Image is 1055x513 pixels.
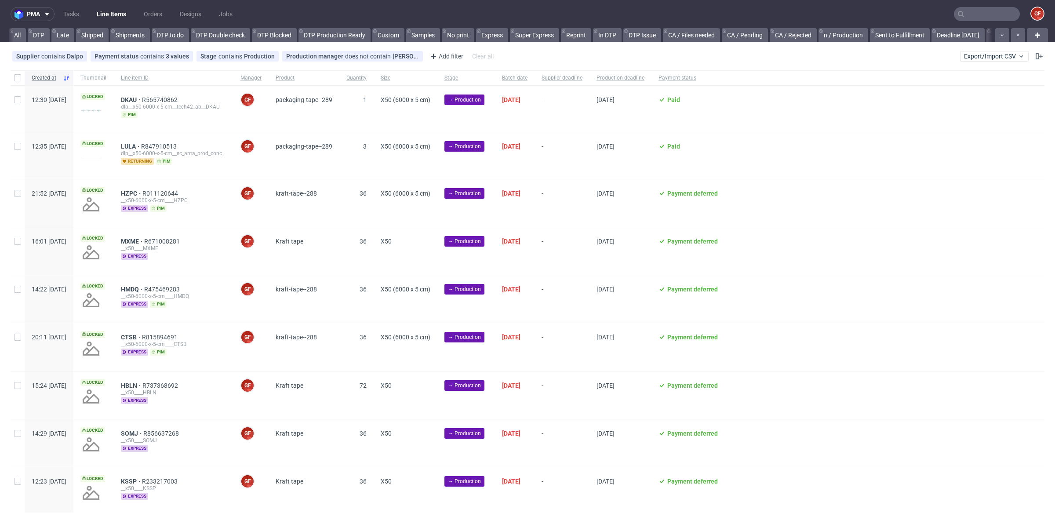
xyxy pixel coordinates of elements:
span: pim [150,205,167,212]
span: HBLN [121,382,142,389]
span: pma [27,11,40,17]
span: [DATE] [597,382,615,389]
a: HMDQ [121,286,144,293]
span: [DATE] [597,478,615,485]
span: Payment deferred [667,334,718,341]
a: Samples [406,28,440,42]
img: no_design.png [80,194,102,215]
span: [DATE] [597,430,615,437]
img: no_design.png [80,290,102,311]
span: LULA [121,143,141,150]
a: R011120644 [142,190,180,197]
span: 72 [360,382,367,389]
span: X50 (6000 x 5 cm) [381,286,430,293]
div: [PERSON_NAME] [393,53,419,60]
figcaption: GF [241,427,254,440]
span: Kraft tape [276,430,303,437]
a: No print [442,28,474,42]
span: Locked [80,283,105,290]
span: [DATE] [597,96,615,103]
a: Orders [138,7,167,21]
span: [DATE] [502,430,520,437]
span: 16:01 [DATE] [32,238,66,245]
a: Custom [372,28,404,42]
span: - [542,143,582,168]
div: Dalpo [67,53,83,60]
span: Stage [444,74,488,82]
span: [DATE] [502,286,520,293]
span: 21:52 [DATE] [32,190,66,197]
span: [DATE] [502,190,520,197]
span: - [542,382,582,408]
span: [DATE] [597,238,615,245]
img: no_design.png [80,386,102,407]
div: 3 values [166,53,189,60]
span: Locked [80,187,105,194]
a: All [9,28,26,42]
a: R475469283 [144,286,182,293]
span: Paid [667,96,680,103]
span: [DATE] [597,190,615,197]
div: Clear all [470,50,495,62]
span: 36 [360,190,367,197]
span: [DATE] [597,334,615,341]
span: Supplier deadline [542,74,582,82]
span: Locked [80,235,105,242]
img: logo [15,9,27,19]
span: kraft-tape--288 [276,334,317,341]
div: dlp__x50-6000-x-5-cm__tech42_ab__DKAU [121,103,226,110]
a: Sent to Fulfillment [870,28,930,42]
span: 12:23 [DATE] [32,478,66,485]
img: version_two_editor_design [80,156,102,159]
span: KSSP [121,478,142,485]
span: Locked [80,427,105,434]
a: R847910513 [141,143,178,150]
span: R815894691 [142,334,179,341]
span: → Production [448,382,481,389]
span: → Production [448,477,481,485]
figcaption: GF [241,475,254,488]
span: Kraft tape [276,478,303,485]
a: Deadline [DATE] [931,28,985,42]
figcaption: GF [241,94,254,106]
span: → Production [448,285,481,293]
span: → Production [448,96,481,104]
a: R565740862 [142,96,179,103]
span: → Production [448,189,481,197]
button: Export/Import CSV [960,51,1029,62]
span: kraft-tape--288 [276,190,317,197]
span: express [121,301,148,308]
span: packaging-tape--289 [276,143,332,150]
span: R671008281 [144,238,182,245]
span: Locked [80,475,105,482]
span: - [542,96,582,121]
span: 15:24 [DATE] [32,382,66,389]
span: Stage [200,53,218,60]
span: X50 (6000 x 5 cm) [381,190,430,197]
span: Payment deferred [667,286,718,293]
span: CTSB [121,334,142,341]
div: __x50-6000-x-5-cm____CTSB [121,341,226,348]
span: Created at [32,74,59,82]
div: __x50____KSSP [121,485,226,492]
span: [DATE] [502,143,520,150]
span: 1 [363,96,367,103]
span: [DATE] [502,478,520,485]
span: X50 [381,382,392,389]
a: Shipments [110,28,150,42]
span: express [121,349,148,356]
span: X50 [381,430,392,437]
a: Designs [175,7,207,21]
a: DTP Blocked [252,28,297,42]
span: contains [140,53,166,60]
a: Jobs [214,7,238,21]
img: version_two_editor_design.png [80,109,102,113]
span: Locked [80,331,105,338]
span: does not contain [345,53,393,60]
span: pim [121,111,138,118]
span: X50 [381,238,392,245]
span: Supplier [16,53,41,60]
